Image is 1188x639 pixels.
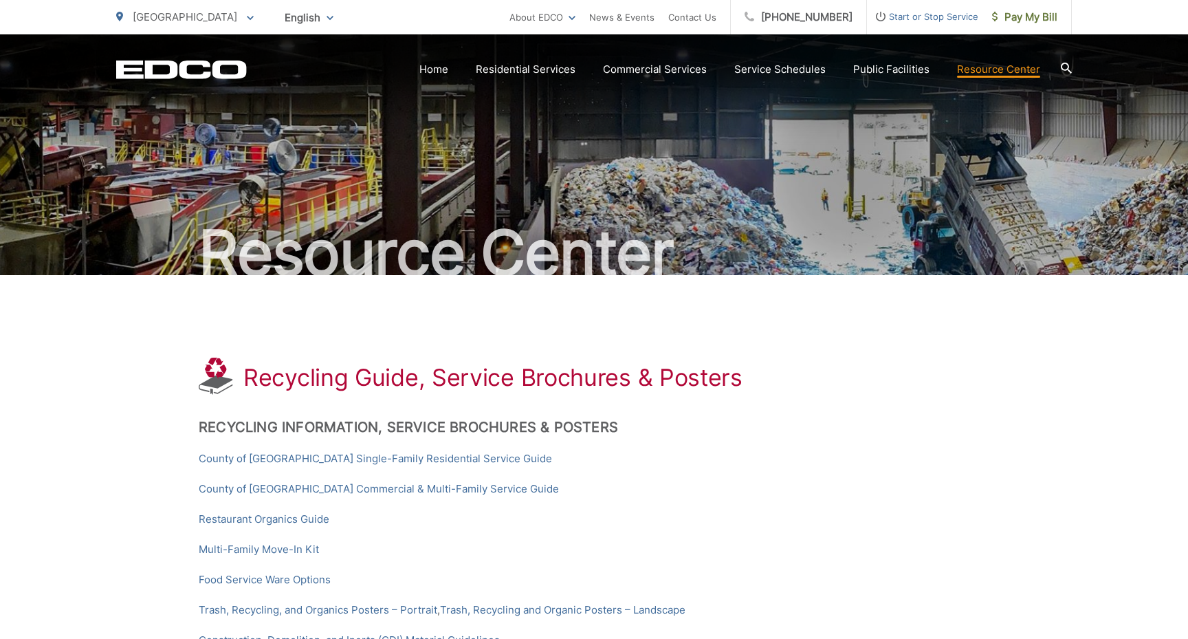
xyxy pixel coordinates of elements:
[199,572,331,588] a: Food Service Ware Options
[992,9,1057,25] span: Pay My Bill
[668,9,716,25] a: Contact Us
[509,9,575,25] a: About EDCO
[734,61,826,78] a: Service Schedules
[199,541,319,558] a: Multi-Family Move-In Kit
[199,511,329,528] a: Restaurant Organics Guide
[419,61,448,78] a: Home
[116,60,247,79] a: EDCD logo. Return to the homepage.
[199,481,559,497] a: County of [GEOGRAPHIC_DATA] Commercial & Multi-Family Service Guide
[199,602,437,618] a: Trash, Recycling, and Organics Posters – Portrait
[957,61,1040,78] a: Resource Center
[116,219,1072,288] h2: Resource Center
[199,419,989,435] h2: Recycling Information, Service Brochures & Posters
[589,9,654,25] a: News & Events
[440,602,685,618] a: Trash, Recycling and Organic Posters – Landscape
[243,364,742,391] h1: Recycling Guide, Service Brochures & Posters
[853,61,929,78] a: Public Facilities
[476,61,575,78] a: Residential Services
[133,10,237,23] span: [GEOGRAPHIC_DATA]
[603,61,707,78] a: Commercial Services
[274,6,344,30] span: English
[199,451,552,467] a: County of [GEOGRAPHIC_DATA] Single-Family Residential Service Guide
[199,602,989,618] p: ,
